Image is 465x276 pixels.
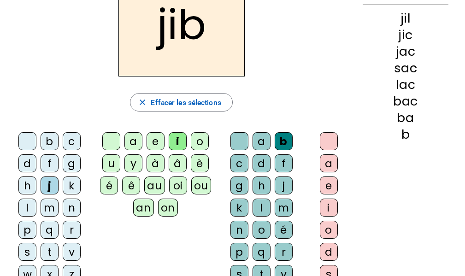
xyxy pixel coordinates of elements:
[363,95,448,107] div: bac
[191,132,209,150] div: o
[191,176,211,194] div: ou
[147,154,165,172] div: à
[230,199,248,217] div: k
[363,112,448,124] div: ba
[275,154,293,172] div: f
[191,154,209,172] div: è
[18,199,36,217] div: l
[41,132,59,150] div: b
[18,176,36,194] div: h
[122,176,140,194] div: ê
[147,132,165,150] div: e
[169,154,187,172] div: â
[138,98,147,107] mat-icon: close
[41,243,59,261] div: t
[124,132,142,150] div: a
[63,132,81,150] div: c
[363,128,448,141] div: b
[100,176,118,194] div: é
[253,199,271,217] div: l
[63,199,81,217] div: n
[158,199,178,217] div: on
[320,243,338,261] div: d
[169,176,187,194] div: oi
[253,221,271,239] div: o
[253,243,271,261] div: q
[41,221,59,239] div: q
[130,93,233,112] button: Effacer les sélections
[41,154,59,172] div: f
[275,176,293,194] div: j
[275,199,293,217] div: m
[253,154,271,172] div: d
[169,132,187,150] div: i
[230,243,248,261] div: p
[18,221,36,239] div: p
[363,62,448,74] div: sac
[363,78,448,91] div: lac
[320,199,338,217] div: i
[63,221,81,239] div: r
[144,176,165,194] div: au
[275,243,293,261] div: r
[133,199,153,217] div: an
[18,243,36,261] div: s
[63,176,81,194] div: k
[363,29,448,41] div: jic
[230,221,248,239] div: n
[363,45,448,58] div: jac
[230,154,248,172] div: c
[18,154,36,172] div: d
[41,199,59,217] div: m
[63,243,81,261] div: v
[320,154,338,172] div: a
[253,132,271,150] div: a
[41,176,59,194] div: j
[124,154,142,172] div: y
[230,176,248,194] div: g
[363,12,448,24] div: jil
[102,154,120,172] div: u
[275,132,293,150] div: b
[63,154,81,172] div: g
[151,96,221,109] span: Effacer les sélections
[320,221,338,239] div: o
[320,176,338,194] div: e
[253,176,271,194] div: h
[275,221,293,239] div: é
